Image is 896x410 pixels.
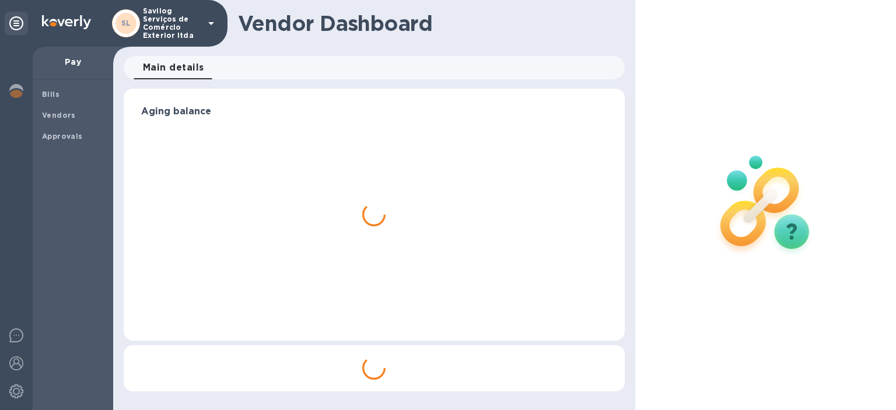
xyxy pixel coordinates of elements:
[238,11,617,36] h1: Vendor Dashboard
[143,59,204,76] span: Main details
[42,132,83,141] b: Approvals
[42,15,91,29] img: Logo
[141,106,607,117] h3: Aging balance
[5,12,28,35] div: Unpin categories
[42,90,60,99] b: Bills
[42,56,104,68] p: Pay
[121,19,131,27] b: SL
[143,7,201,40] p: Savilog Serviços de Comércio Exterior ltda
[42,111,76,120] b: Vendors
